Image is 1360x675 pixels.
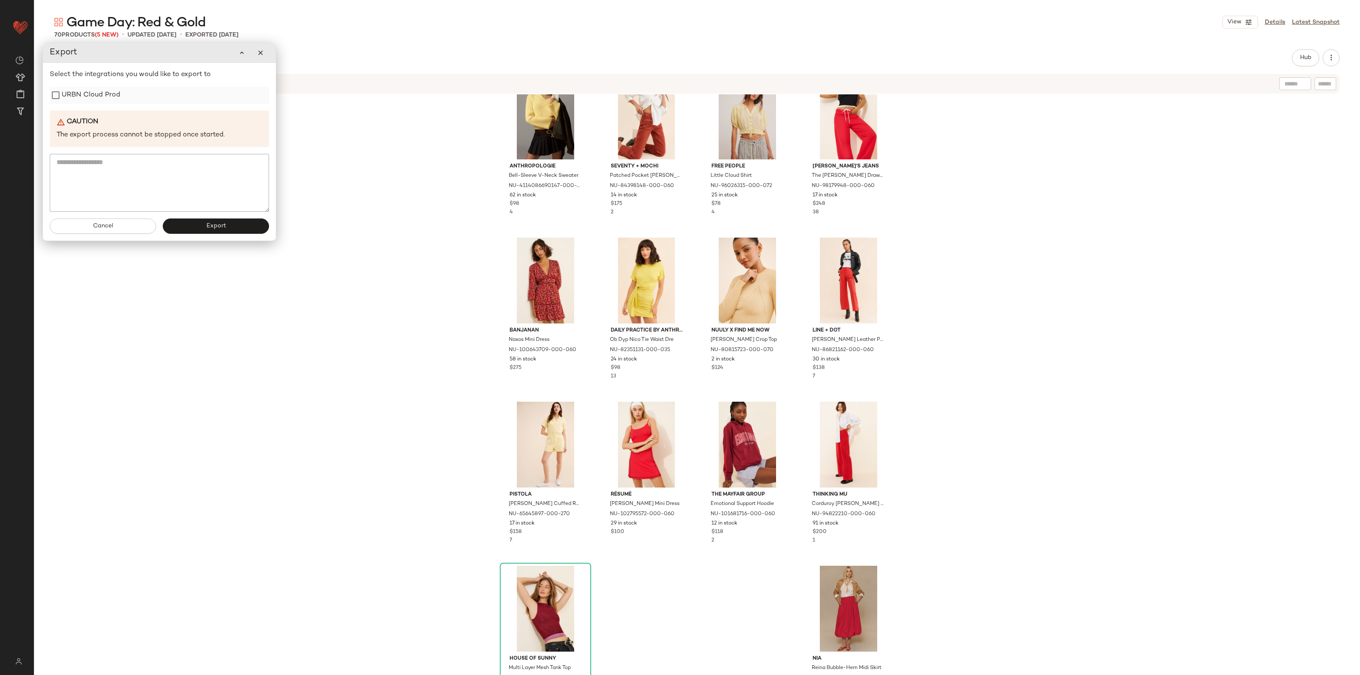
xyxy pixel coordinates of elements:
img: heart_red.DM2ytmEG.svg [12,19,29,36]
span: 2 [711,538,714,543]
span: NU-84398148-000-060 [610,182,674,190]
span: $200 [813,528,827,536]
span: 38 [813,210,819,215]
span: Patched Pocket [PERSON_NAME] [610,172,682,180]
span: NU-4114086690147-000-272 [509,182,581,190]
span: $98 [510,200,519,208]
span: Nuuly x Find Me Now [711,327,783,335]
span: Thinking MU [813,491,884,499]
span: • [122,30,124,40]
img: 80815723_070_b [705,238,790,323]
span: The Mayfair Group [711,491,783,499]
span: 2 in stock [711,356,735,363]
span: 30 in stock [813,356,840,363]
span: Free People [711,163,783,170]
img: 100643709_060_b [503,238,588,323]
span: [PERSON_NAME] Cuffed Romper [509,500,581,508]
span: [PERSON_NAME] Crop Top [711,336,777,344]
span: 29 in stock [611,520,637,528]
span: [PERSON_NAME]'s Jeans [813,163,884,170]
span: $158 [510,528,521,536]
span: Export [206,223,226,230]
span: Banjanan [510,327,581,335]
span: The [PERSON_NAME] Draw Cord Jeans [812,172,884,180]
span: $138 [813,364,824,372]
span: [PERSON_NAME] Leather Pants [812,336,884,344]
div: Products [54,31,119,40]
span: NU-96026315-000-072 [711,182,772,190]
span: [PERSON_NAME] Mini Dress [610,500,680,508]
span: View [1227,19,1241,26]
button: Cancel [50,218,156,234]
span: 24 in stock [611,356,637,363]
span: Résumé [611,491,683,499]
p: updated [DATE] [127,31,176,40]
a: Latest Snapshot [1292,18,1340,27]
span: 4 [510,210,513,215]
b: Caution [67,117,98,127]
a: Details [1265,18,1285,27]
button: Export [163,218,269,234]
span: $248 [813,200,825,208]
img: 99598880_066_b [503,566,588,652]
span: $118 [711,528,723,536]
img: 65645897_270_b3 [503,402,588,488]
span: NU-98179948-000-060 [812,182,875,190]
span: 91 in stock [813,520,839,528]
span: $275 [510,364,521,372]
img: 4120905890002_063_b [806,566,891,652]
img: 101681716_060_b [705,402,790,488]
img: svg%3e [10,658,27,665]
span: 62 in stock [510,192,536,199]
span: NU-82351131-000-035 [610,346,670,354]
span: $98 [611,364,620,372]
span: Reina Bubble-Hem Midi Skirt [812,664,881,672]
button: Hub [1292,49,1319,66]
span: Line + Dot [813,327,884,335]
img: 82351131_035_b [604,238,689,323]
span: Cancel [93,223,113,230]
span: NU-94822210-000-060 [812,511,875,518]
span: NU-101681716-000-060 [711,511,775,518]
span: 70 [54,32,62,38]
p: Select the integrations you would like to export to [50,70,269,80]
span: 2 [611,210,614,215]
span: 25 in stock [711,192,738,199]
span: Anthropologie [510,163,581,170]
span: 1 [813,538,815,543]
span: $100 [611,528,624,536]
img: svg%3e [54,18,63,26]
span: Export [50,46,78,60]
span: Daily Practice by Anthropologie [611,327,683,335]
span: $78 [711,200,720,208]
span: NU-102795572-000-060 [610,511,674,518]
span: Hub [1300,54,1312,61]
span: Pistola [510,491,581,499]
img: 102795572_060_b [604,402,689,488]
span: NU-65645897-000-270 [509,511,570,518]
span: Bell-Sleeve V-Neck Sweater [509,172,578,180]
img: 94822210_060_b [806,402,891,488]
span: Ob Dyp Nico Tie Waist Dre [610,336,674,344]
span: House of Sunny [510,655,581,663]
p: Exported [DATE] [185,31,238,40]
span: • [180,30,182,40]
span: Seventy + Mochi [611,163,683,170]
span: 58 in stock [510,356,536,363]
span: (5 New) [95,32,119,38]
p: The export process cannot be stopped once started. [57,130,262,140]
span: 7 [813,374,815,379]
span: Little Cloud Shirt [711,172,752,180]
span: NU-80815723-000-070 [711,346,773,354]
img: svg%3e [15,56,24,65]
img: 86821162_060_b [806,238,891,323]
span: Game Day: Red & Gold [66,14,206,31]
span: 4 [711,210,715,215]
span: $175 [611,200,622,208]
span: Multi Layer Mesh Tank Top [509,664,571,672]
span: NIA [813,655,884,663]
span: NU-86821162-000-060 [812,346,874,354]
span: Corduroy [PERSON_NAME] Pants [812,500,884,508]
span: 17 in stock [510,520,535,528]
span: $124 [711,364,723,372]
